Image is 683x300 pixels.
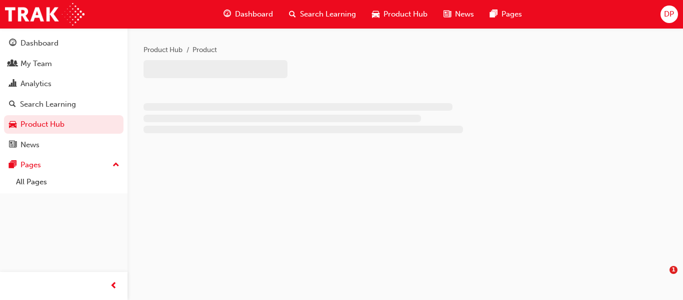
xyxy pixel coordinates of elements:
[20,139,39,151] div: News
[4,55,123,73] a: My Team
[9,60,16,69] span: people-icon
[372,8,379,21] span: car-icon
[490,8,497,21] span: pages-icon
[5,3,84,26] img: Trak
[4,34,123,53] a: Dashboard
[9,39,16,48] span: guage-icon
[143,46,182,54] a: Product Hub
[4,136,123,154] a: News
[110,280,117,292] span: prev-icon
[20,38,58,49] div: Dashboard
[192,45,217,56] li: Product
[4,156,123,174] button: Pages
[223,8,231,21] span: guage-icon
[4,75,123,93] a: Analytics
[4,32,123,156] button: DashboardMy TeamAnalyticsSearch LearningProduct HubNews
[4,95,123,114] a: Search Learning
[235,9,273,20] span: Dashboard
[9,161,16,170] span: pages-icon
[300,9,356,20] span: Search Learning
[9,120,16,129] span: car-icon
[649,266,673,290] iframe: Intercom live chat
[383,9,427,20] span: Product Hub
[281,4,364,25] a: search-iconSearch Learning
[364,4,435,25] a: car-iconProduct Hub
[9,141,16,150] span: news-icon
[112,159,119,172] span: up-icon
[20,99,76,110] div: Search Learning
[215,4,281,25] a: guage-iconDashboard
[12,174,123,190] a: All Pages
[664,9,674,20] span: DP
[443,8,451,21] span: news-icon
[9,100,16,109] span: search-icon
[20,159,41,171] div: Pages
[289,8,296,21] span: search-icon
[501,9,522,20] span: Pages
[4,115,123,134] a: Product Hub
[9,80,16,89] span: chart-icon
[455,9,474,20] span: News
[660,6,678,23] button: DP
[435,4,482,25] a: news-iconNews
[669,266,677,274] span: 1
[20,58,52,70] div: My Team
[20,78,51,90] div: Analytics
[482,4,530,25] a: pages-iconPages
